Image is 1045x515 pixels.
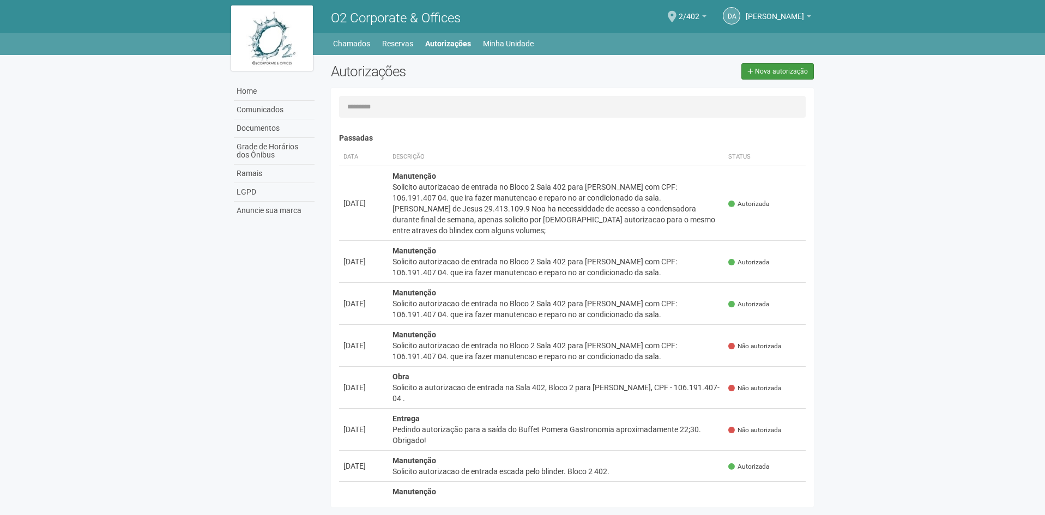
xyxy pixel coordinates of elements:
a: Grade de Horários dos Ônibus [234,138,315,165]
div: Pedindo autorização para a saída do Buffet Pomera Gastronomia aproximadamente 22;30. Obrigado! [392,424,720,446]
div: Solicito autorizacao de entrada no Bloco 2 Sala 402 para [PERSON_NAME] com CPF: 106.191.407 04. q... [392,298,720,320]
strong: Manutenção [392,330,436,339]
div: [DATE] [343,198,384,209]
img: logo.jpg [231,5,313,71]
strong: Manutenção [392,288,436,297]
a: Documentos [234,119,315,138]
a: Comunicados [234,101,315,119]
span: Nova autorização [755,68,808,75]
strong: Entrega [392,414,420,423]
span: O2 Corporate & Offices [331,10,461,26]
strong: Manutenção [392,246,436,255]
span: Autorizada [728,258,769,267]
th: Data [339,148,388,166]
a: 2/402 [679,14,706,22]
div: [DATE] [343,340,384,351]
div: [DATE] [343,298,384,309]
h2: Autorizações [331,63,564,80]
span: Não autorizada [728,342,781,351]
strong: Manutenção [392,172,436,180]
a: Home [234,82,315,101]
div: Solicito autorizacao de entrada no Bloco 2 Sala 402 para [PERSON_NAME] com CPF: 106.191.407 04. q... [392,256,720,278]
strong: Obra [392,372,409,381]
a: DA [723,7,740,25]
a: Reservas [382,36,413,51]
span: Autorizada [728,462,769,471]
th: Status [724,148,806,166]
div: [DATE] [343,382,384,393]
div: Solicito a autorizacao de entrada na Sala 402, Bloco 2 para [PERSON_NAME], CPF - 106.191.407-04 . [392,382,720,404]
h4: Passadas [339,134,806,142]
span: Não autorizada [728,426,781,435]
div: Solicito autorizacao de entrada no Bloco 2 Sala 402 para [PERSON_NAME] com CPF: 106.191.407 04. q... [392,181,720,236]
div: Solicito autorizacao de entrada no Bloco 2 Sala 402 para [PERSON_NAME] com CPF: 106.191.407 04. q... [392,340,720,362]
a: Ramais [234,165,315,183]
a: LGPD [234,183,315,202]
span: Autorizada [728,199,769,209]
strong: Manutenção [392,487,436,496]
div: [DATE] [343,424,384,435]
span: Não autorizada [728,384,781,393]
div: Solicito autorizacao de entrada escada pelo blinder. Bloco 2 402. [392,466,720,477]
th: Descrição [388,148,724,166]
a: Anuncie sua marca [234,202,315,220]
span: Autorizada [728,300,769,309]
span: Daniel Andres Soto Lozada [746,2,804,21]
a: [PERSON_NAME] [746,14,811,22]
div: [DATE] [343,256,384,267]
a: Minha Unidade [483,36,534,51]
a: Nova autorização [741,63,814,80]
div: [DATE] [343,461,384,471]
a: Chamados [333,36,370,51]
strong: Manutenção [392,456,436,465]
span: 2/402 [679,2,699,21]
a: Autorizações [425,36,471,51]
